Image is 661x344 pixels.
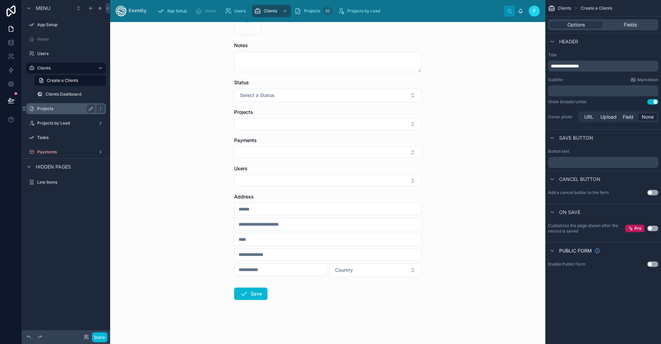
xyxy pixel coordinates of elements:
[234,109,253,115] span: Projects
[559,38,578,45] span: Header
[167,8,187,14] span: App Setup
[548,77,563,83] label: Subtitle
[193,5,221,17] a: Home
[234,118,421,130] button: Select Button
[624,21,637,28] span: Fields
[252,5,291,17] a: Clients
[336,5,385,17] a: Projects by Lead
[37,36,105,42] label: Home
[548,149,569,154] label: Button text
[92,332,107,342] button: Done
[240,92,275,99] span: Select a Status
[323,7,332,15] div: 20
[581,6,612,11] span: Create a Clients
[548,52,658,58] label: Title
[623,114,633,120] span: Field
[335,267,353,273] span: Country
[26,132,106,143] a: Tasks
[37,51,105,56] label: Users
[533,8,536,14] span: P
[234,137,257,143] span: Payments
[26,19,106,30] a: App Setup
[234,175,421,186] button: Select Button
[584,114,594,120] span: URL
[234,165,248,171] span: Users
[559,247,592,254] span: Public form
[600,114,617,120] span: Upload
[637,77,658,83] span: Markdown
[37,65,92,71] label: Clients
[234,42,248,48] span: Notes
[548,61,658,72] div: scrollable content
[26,103,106,114] a: Projects
[234,288,267,300] button: Save
[304,8,320,14] span: Projects
[26,118,106,129] a: Projects by Lead
[548,261,586,267] div: Enable Public Form
[152,3,504,19] div: scrollable content
[559,176,600,183] span: Cancel button
[559,135,593,141] span: Save button
[264,8,277,14] span: Clients
[36,5,50,12] span: Menu
[26,177,106,188] a: Line Items
[548,99,586,105] div: Show breadcrumbs
[116,6,146,17] img: App logo
[630,77,658,83] a: Markdown
[329,264,421,277] button: Select Button
[292,5,334,17] a: Projects20
[45,92,105,97] label: Clients Dashboard
[548,190,609,195] label: Add a cancel button to the form
[559,209,580,216] span: On save
[548,223,625,234] label: Customize the page shown after the record is saved
[37,149,95,155] label: Payments
[558,6,571,11] span: Clients
[548,114,576,120] label: Cover photo
[234,8,246,14] span: Users
[26,48,106,59] a: Users
[223,5,251,17] a: Users
[205,8,217,14] span: Home
[47,78,78,83] span: Create a Clients
[634,226,641,231] span: Pro
[548,157,658,168] div: scrollable content
[347,8,380,14] span: Projects by Lead
[234,79,249,85] span: Status
[548,85,658,96] div: scrollable content
[37,180,105,185] label: Line Items
[37,22,105,28] label: App Setup
[642,114,654,120] span: None
[26,63,106,74] a: Clients
[234,89,421,102] button: Select Button
[37,120,95,126] label: Projects by Lead
[36,163,71,170] span: Hidden pages
[26,147,106,158] a: Payments
[37,106,92,111] label: Projects
[567,21,585,28] span: Options
[234,147,421,158] button: Select Button
[155,5,192,17] a: App Setup
[234,194,254,200] span: Address
[26,34,106,45] a: Home
[34,89,106,100] a: Clients Dashboard
[34,75,106,86] a: Create a Clients
[37,135,105,140] label: Tasks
